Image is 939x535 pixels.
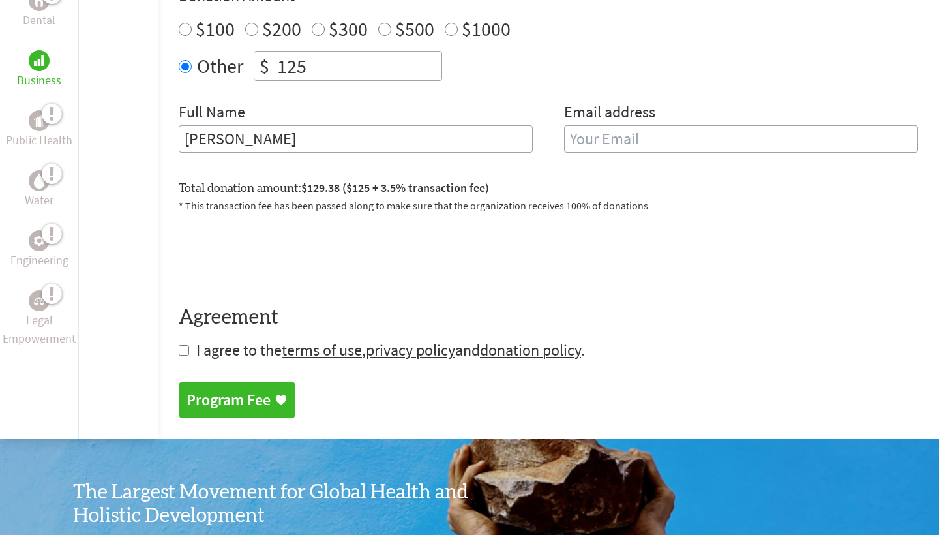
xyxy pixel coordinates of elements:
p: Legal Empowerment [3,311,76,348]
p: Public Health [6,131,72,149]
label: $500 [395,16,434,41]
a: EngineeringEngineering [10,230,68,269]
div: Water [29,170,50,191]
label: $100 [196,16,235,41]
div: Program Fee [186,390,271,410]
span: $129.38 ($125 + 3.5% transaction fee) [301,180,489,195]
h4: Agreement [179,306,918,329]
label: Other [197,51,243,81]
a: Legal EmpowermentLegal Empowerment [3,290,76,348]
label: $200 [262,16,301,41]
p: * This transaction fee has been passed along to make sure that the organization receives 100% of ... [179,198,918,213]
div: $ [254,52,275,80]
div: Legal Empowerment [29,290,50,311]
p: Water [25,191,53,209]
label: Total donation amount: [179,179,489,198]
img: Engineering [34,236,44,246]
div: Engineering [29,230,50,251]
input: Enter Full Name [179,125,533,153]
h3: The Largest Movement for Global Health and Holistic Development [73,481,469,528]
a: BusinessBusiness [17,50,61,89]
img: Water [34,173,44,188]
img: Business [34,55,44,66]
div: Public Health [29,110,50,131]
span: I agree to the , and . [196,340,585,360]
a: WaterWater [25,170,53,209]
a: Public HealthPublic Health [6,110,72,149]
a: donation policy [480,340,581,360]
input: Enter Amount [275,52,441,80]
a: Program Fee [179,382,295,418]
a: privacy policy [366,340,455,360]
iframe: reCAPTCHA [179,229,377,280]
p: Engineering [10,251,68,269]
label: Full Name [179,102,245,125]
p: Business [17,71,61,89]
label: Email address [564,102,655,125]
label: $1000 [462,16,511,41]
img: Legal Empowerment [34,297,44,305]
p: Dental [23,11,55,29]
div: Business [29,50,50,71]
img: Public Health [34,114,44,127]
a: terms of use [282,340,362,360]
input: Your Email [564,125,918,153]
label: $300 [329,16,368,41]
